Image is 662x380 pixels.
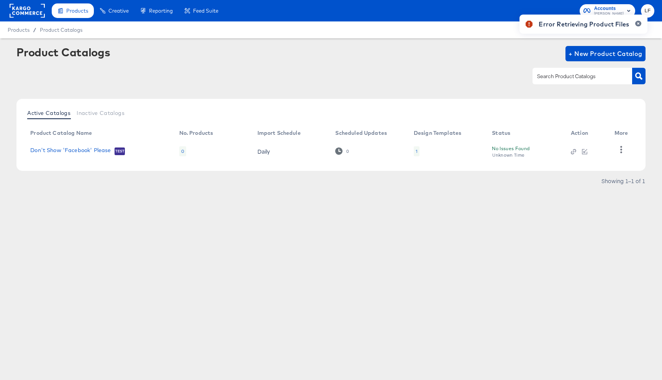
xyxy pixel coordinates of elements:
[40,27,82,33] a: Product Catalogs
[149,8,173,14] span: Reporting
[77,110,125,116] span: Inactive Catalogs
[27,110,70,116] span: Active Catalogs
[30,130,92,136] div: Product Catalog Name
[416,148,418,154] div: 1
[335,130,387,136] div: Scheduled Updates
[580,4,635,18] button: Accounts[PERSON_NAME]
[179,146,186,156] div: 0
[346,149,349,154] div: 0
[644,7,651,15] span: LF
[193,8,218,14] span: Feed Suite
[251,139,329,163] td: Daily
[66,8,88,14] span: Products
[414,130,461,136] div: Design Templates
[539,20,629,29] div: Error Retrieving Product Files
[179,130,213,136] div: No. Products
[414,146,419,156] div: 1
[16,46,110,58] div: Product Catalogs
[486,127,565,139] th: Status
[108,8,129,14] span: Creative
[30,147,111,155] a: Don't Show 'Facebook' Please
[257,130,301,136] div: Import Schedule
[335,147,349,155] div: 0
[29,27,40,33] span: /
[8,27,29,33] span: Products
[115,148,125,154] span: Test
[594,5,624,13] span: Accounts
[641,4,654,18] button: LF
